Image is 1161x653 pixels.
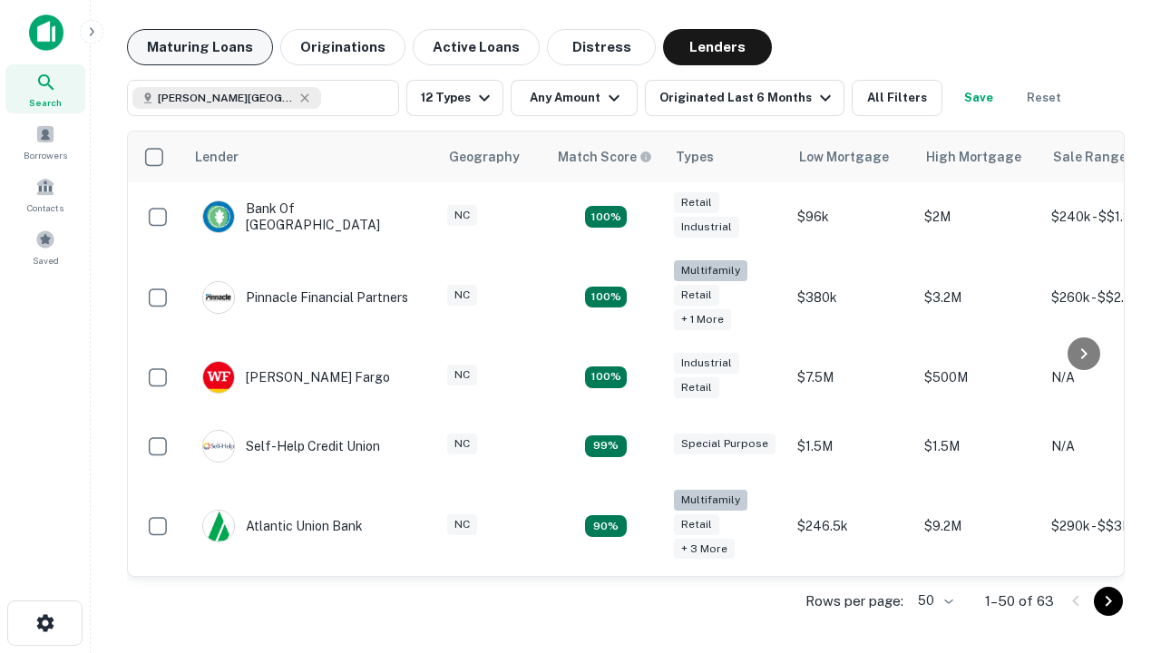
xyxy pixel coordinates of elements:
[585,515,627,537] div: Matching Properties: 10, hasApolloMatch: undefined
[195,146,239,168] div: Lender
[585,206,627,228] div: Matching Properties: 15, hasApolloMatch: undefined
[788,412,915,481] td: $1.5M
[5,117,85,166] a: Borrowers
[447,365,477,385] div: NC
[202,430,380,463] div: Self-help Credit Union
[280,29,405,65] button: Originations
[202,200,420,233] div: Bank Of [GEOGRAPHIC_DATA]
[1070,508,1161,595] iframe: Chat Widget
[915,343,1042,412] td: $500M
[674,217,739,238] div: Industrial
[447,434,477,454] div: NC
[203,431,234,462] img: picture
[5,64,85,113] a: Search
[547,132,665,182] th: Capitalize uses an advanced AI algorithm to match your search with the best lender. The match sco...
[788,251,915,343] td: $380k
[585,435,627,457] div: Matching Properties: 11, hasApolloMatch: undefined
[203,511,234,541] img: picture
[915,412,1042,481] td: $1.5M
[674,434,776,454] div: Special Purpose
[915,251,1042,343] td: $3.2M
[1015,80,1073,116] button: Reset
[674,353,739,374] div: Industrial
[447,205,477,226] div: NC
[674,192,719,213] div: Retail
[852,80,942,116] button: All Filters
[27,200,63,215] span: Contacts
[202,361,390,394] div: [PERSON_NAME] Fargo
[203,282,234,313] img: picture
[1094,587,1123,616] button: Go to next page
[447,514,477,535] div: NC
[788,182,915,251] td: $96k
[406,80,503,116] button: 12 Types
[558,147,649,167] h6: Match Score
[645,80,844,116] button: Originated Last 6 Months
[674,539,735,560] div: + 3 more
[926,146,1021,168] div: High Mortgage
[158,90,294,106] span: [PERSON_NAME][GEOGRAPHIC_DATA], [GEOGRAPHIC_DATA]
[24,148,67,162] span: Borrowers
[911,588,956,614] div: 50
[915,132,1042,182] th: High Mortgage
[985,590,1054,612] p: 1–50 of 63
[202,510,363,542] div: Atlantic Union Bank
[203,362,234,393] img: picture
[799,146,889,168] div: Low Mortgage
[511,80,638,116] button: Any Amount
[674,285,719,306] div: Retail
[788,481,915,572] td: $246.5k
[663,29,772,65] button: Lenders
[29,15,63,51] img: capitalize-icon.png
[33,253,59,268] span: Saved
[665,132,788,182] th: Types
[674,514,719,535] div: Retail
[805,590,903,612] p: Rows per page:
[676,146,714,168] div: Types
[184,132,438,182] th: Lender
[585,366,627,388] div: Matching Properties: 14, hasApolloMatch: undefined
[449,146,520,168] div: Geography
[5,222,85,271] a: Saved
[447,285,477,306] div: NC
[659,87,836,109] div: Originated Last 6 Months
[438,132,547,182] th: Geography
[915,182,1042,251] td: $2M
[788,343,915,412] td: $7.5M
[127,29,273,65] button: Maturing Loans
[788,132,915,182] th: Low Mortgage
[674,490,747,511] div: Multifamily
[558,147,652,167] div: Capitalize uses an advanced AI algorithm to match your search with the best lender. The match sco...
[413,29,540,65] button: Active Loans
[29,95,62,110] span: Search
[547,29,656,65] button: Distress
[585,287,627,308] div: Matching Properties: 20, hasApolloMatch: undefined
[950,80,1008,116] button: Save your search to get updates of matches that match your search criteria.
[674,260,747,281] div: Multifamily
[5,170,85,219] a: Contacts
[674,377,719,398] div: Retail
[203,201,234,232] img: picture
[915,481,1042,572] td: $9.2M
[1053,146,1127,168] div: Sale Range
[202,281,408,314] div: Pinnacle Financial Partners
[674,309,731,330] div: + 1 more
